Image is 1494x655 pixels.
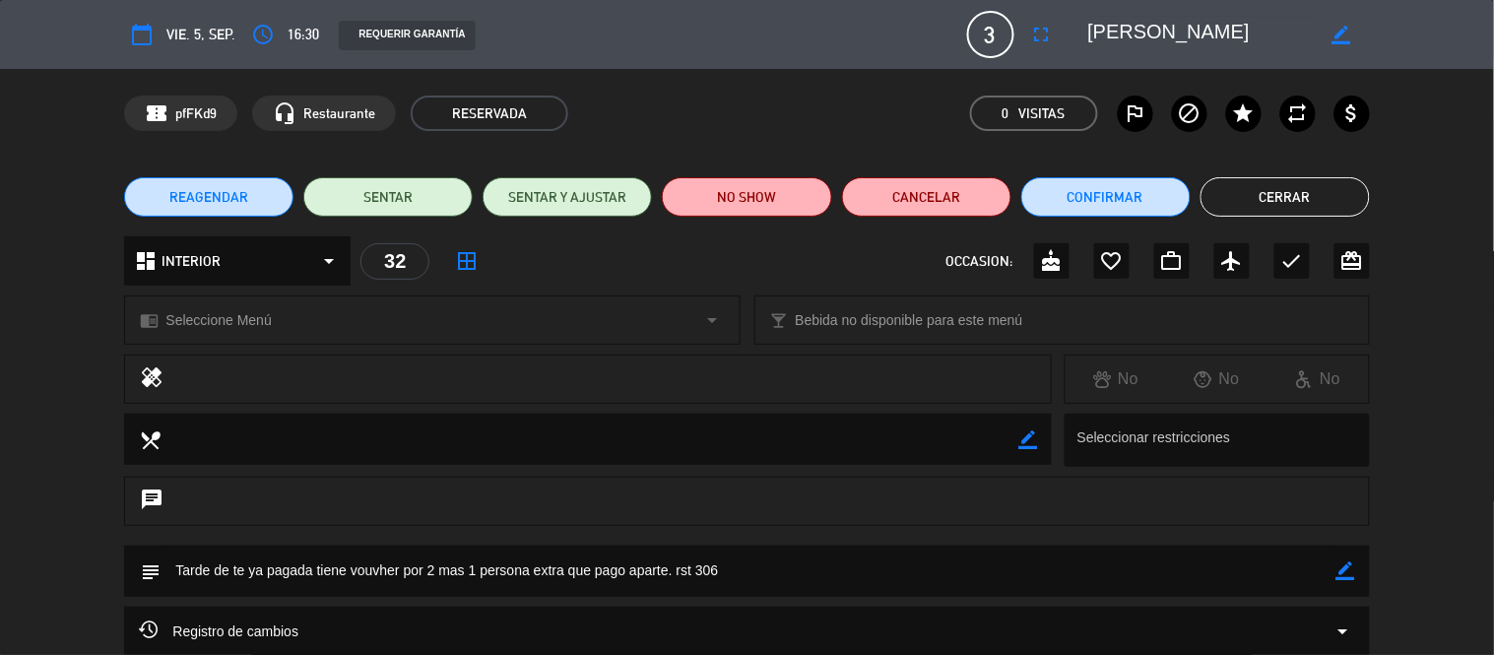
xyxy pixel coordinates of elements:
[1286,101,1310,125] i: repeat
[124,17,160,52] button: calendar_today
[1100,249,1124,273] i: favorite_border
[1018,430,1037,449] i: border_color
[483,177,652,217] button: SENTAR Y AJUSTAR
[1178,101,1202,125] i: block
[1019,102,1066,125] em: Visitas
[245,17,281,52] button: access_time
[967,11,1014,58] span: 3
[1003,102,1009,125] span: 0
[140,365,163,393] i: healing
[251,23,275,46] i: access_time
[455,249,479,273] i: border_all
[770,311,789,330] i: local_bar
[360,243,429,280] div: 32
[162,250,221,273] span: INTERIOR
[134,249,158,273] i: dashboard
[1232,101,1256,125] i: star
[303,177,473,217] button: SENTAR
[1280,249,1304,273] i: check
[139,428,161,450] i: local_dining
[273,101,296,125] i: headset_mic
[139,560,161,582] i: subject
[946,250,1013,273] span: OCCASION:
[166,23,235,46] span: vie. 5, sep.
[1332,26,1350,44] i: border_color
[1267,366,1369,392] div: No
[1336,561,1355,580] i: border_color
[130,23,154,46] i: calendar_today
[165,309,271,332] span: Seleccione Menú
[139,620,298,643] span: Registro de cambios
[169,187,248,208] span: REAGENDAR
[145,101,168,125] span: confirmation_number
[1024,17,1060,52] button: fullscreen
[1220,249,1244,273] i: airplanemode_active
[1340,249,1364,273] i: card_giftcard
[175,102,217,125] span: pfFKd9
[140,311,159,330] i: chrome_reader_mode
[317,249,341,273] i: arrow_drop_down
[339,21,475,50] div: REQUERIR GARANTÍA
[1340,101,1364,125] i: attach_money
[662,177,831,217] button: NO SHOW
[124,177,293,217] button: REAGENDAR
[796,309,1023,332] span: Bebida no disponible para este menú
[701,308,725,332] i: arrow_drop_down
[1040,249,1064,273] i: cake
[842,177,1011,217] button: Cancelar
[1030,23,1054,46] i: fullscreen
[1160,249,1184,273] i: work_outline
[1166,366,1267,392] div: No
[288,23,319,46] span: 16:30
[411,96,568,131] span: RESERVADA
[1201,177,1370,217] button: Cerrar
[1124,101,1147,125] i: outlined_flag
[1066,366,1167,392] div: No
[1332,620,1355,643] i: arrow_drop_down
[140,488,163,515] i: chat
[1021,177,1191,217] button: Confirmar
[303,102,375,125] span: Restaurante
